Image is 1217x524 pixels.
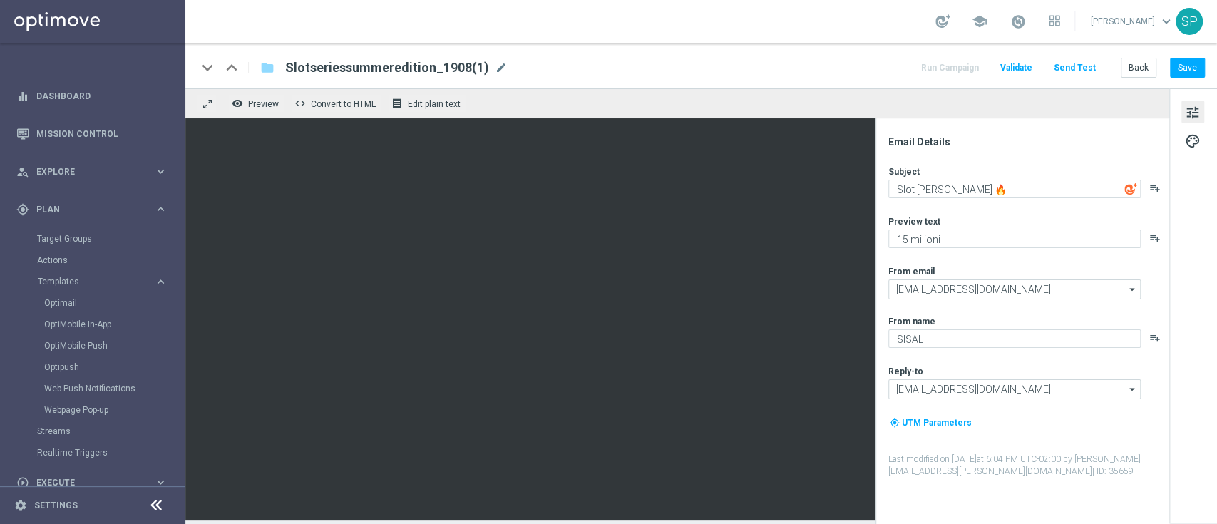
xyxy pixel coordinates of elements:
span: Explore [36,168,154,176]
i: play_circle_outline [16,476,29,489]
span: Convert to HTML [311,99,376,109]
span: UTM Parameters [902,418,972,428]
span: Slotseriessummeredition_1908(1) [285,59,489,76]
a: OptiMobile Push [44,340,148,351]
div: Explore [16,165,154,178]
span: Preview [248,99,279,109]
span: mode_edit [495,61,508,74]
div: Email Details [888,135,1168,148]
i: remove_red_eye [232,98,243,109]
label: From email [888,266,935,277]
button: Templates keyboard_arrow_right [37,276,168,287]
button: tune [1181,101,1204,123]
a: Streams [37,426,148,437]
input: giochidicarte@comunicazioni.sisal.it [888,279,1141,299]
button: Validate [998,58,1034,78]
i: equalizer [16,90,29,103]
label: Reply-to [888,366,923,377]
i: keyboard_arrow_right [154,165,168,178]
i: arrow_drop_down [1126,380,1140,399]
input: info@sisal.it [888,379,1141,399]
a: Webpage Pop-up [44,404,148,416]
button: Mission Control [16,128,168,140]
button: person_search Explore keyboard_arrow_right [16,166,168,178]
a: Realtime Triggers [37,447,148,458]
button: playlist_add [1149,332,1161,344]
button: playlist_add [1149,183,1161,194]
a: Optimail [44,297,148,309]
a: Mission Control [36,115,168,153]
a: Actions [37,255,148,266]
span: palette [1185,132,1201,150]
i: keyboard_arrow_right [154,202,168,216]
i: keyboard_arrow_right [154,476,168,489]
label: Last modified on [DATE] at 6:04 PM UTC-02:00 by [PERSON_NAME][EMAIL_ADDRESS][PERSON_NAME][DOMAIN_... [888,453,1168,478]
button: remove_red_eye Preview [228,94,285,113]
button: palette [1181,129,1204,152]
button: Send Test [1052,58,1098,78]
i: folder [260,59,274,76]
button: Back [1121,58,1156,78]
i: receipt [391,98,403,109]
div: Dashboard [16,77,168,115]
div: OptiMobile Push [44,335,184,356]
span: Execute [36,478,154,487]
span: keyboard_arrow_down [1159,14,1174,29]
div: Actions [37,250,184,271]
i: person_search [16,165,29,178]
i: my_location [890,418,900,428]
a: Optipush [44,361,148,373]
div: Web Push Notifications [44,378,184,399]
div: Execute [16,476,154,489]
a: Dashboard [36,77,168,115]
label: Preview text [888,216,940,227]
button: folder [259,56,276,79]
span: tune [1185,103,1201,122]
div: Webpage Pop-up [44,399,184,421]
div: OptiMobile In-App [44,314,184,335]
div: Optipush [44,356,184,378]
i: arrow_drop_down [1126,280,1140,299]
button: gps_fixed Plan keyboard_arrow_right [16,204,168,215]
span: Edit plain text [408,99,461,109]
div: Realtime Triggers [37,442,184,463]
button: playlist_add [1149,232,1161,244]
button: play_circle_outline Execute keyboard_arrow_right [16,477,168,488]
label: Subject [888,166,920,178]
a: OptiMobile In-App [44,319,148,330]
div: Optimail [44,292,184,314]
span: code [294,98,306,109]
div: Templates [37,271,184,421]
a: Web Push Notifications [44,383,148,394]
button: equalizer Dashboard [16,91,168,102]
label: From name [888,316,935,327]
a: [PERSON_NAME]keyboard_arrow_down [1089,11,1176,32]
a: Target Groups [37,233,148,245]
i: gps_fixed [16,203,29,216]
div: SP [1176,8,1203,35]
span: Templates [38,277,140,286]
div: Target Groups [37,228,184,250]
div: Plan [16,203,154,216]
button: receipt Edit plain text [388,94,467,113]
span: | ID: 35659 [1092,466,1134,476]
span: Plan [36,205,154,214]
button: code Convert to HTML [291,94,382,113]
button: Save [1170,58,1205,78]
a: Settings [34,501,78,510]
i: keyboard_arrow_right [154,275,168,289]
div: Streams [37,421,184,442]
i: settings [14,499,27,512]
button: my_location UTM Parameters [888,415,973,431]
div: Mission Control [16,115,168,153]
span: Validate [1000,63,1032,73]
